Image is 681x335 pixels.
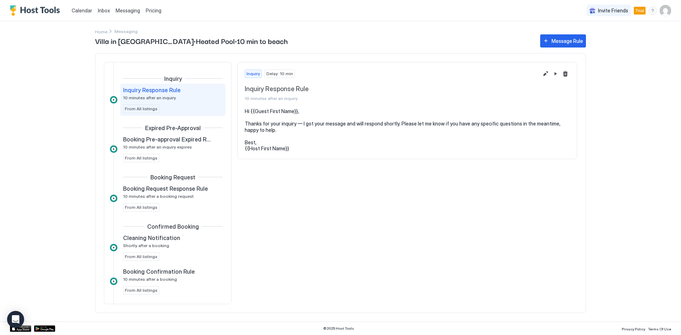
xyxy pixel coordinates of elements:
a: Home [95,28,107,35]
span: Messaging [116,7,140,13]
span: Inquiry [164,75,182,82]
span: 10 minutes after an inquiry [123,95,176,100]
a: Google Play Store [34,325,55,332]
span: Invite Friends [598,7,628,14]
span: Inbox [98,7,110,13]
span: Delay: 10 min [266,71,293,77]
span: Confirmed Booking [147,223,199,230]
span: Cleaning Notification [123,234,180,241]
span: Privacy Policy [622,327,645,331]
pre: Hi {{Guest First Name}}, Thanks for your inquiry — I got your message and will respond shortly. P... [245,108,570,152]
span: © 2025 Host Tools [323,326,354,331]
span: Shortly after a booking [123,243,169,248]
span: 10 minutes after an inquiry expires [123,144,192,150]
span: Terms Of Use [648,327,671,331]
span: 10 minutes after a booking request [123,194,194,199]
div: User profile [660,5,671,16]
div: menu [648,6,657,15]
span: Breadcrumb [115,29,138,34]
span: Booking Pre-approval Expired Rule [123,136,211,143]
a: Terms Of Use [648,325,671,332]
button: Pause Message Rule [551,69,560,78]
span: 10 minutes after an inquiry [245,96,538,101]
span: From All listings [125,287,157,294]
span: From All listings [125,253,157,260]
span: Inquiry Response Rule [123,86,181,94]
span: Inquiry [247,71,260,77]
div: Breadcrumb [95,28,107,35]
div: Message Rule [552,37,583,45]
a: App Store [10,325,31,332]
div: Open Intercom Messenger [7,311,24,328]
span: Calendar [72,7,92,13]
span: From All listings [125,204,157,211]
span: Inquiry Response Rule [245,85,538,93]
span: Home [95,29,107,34]
a: Inbox [98,7,110,14]
span: Booking Request [150,174,195,181]
button: Edit message rule [541,69,550,78]
span: Booking Confirmation Rule [123,268,195,275]
span: Trial [635,7,644,14]
span: From All listings [125,106,157,112]
button: Message Rule [540,34,586,48]
span: Booking Request Response Rule [123,185,208,192]
a: Messaging [116,7,140,14]
span: From All listings [125,155,157,161]
a: Privacy Policy [622,325,645,332]
button: Delete message rule [561,69,570,78]
span: 10 minutes after a booking [123,277,177,282]
a: Calendar [72,7,92,14]
span: Pricing [146,7,161,14]
span: Villa in [GEOGRAPHIC_DATA]•Heated Pool•10 min to beach [95,35,533,46]
span: Expired Pre-Approval [145,124,201,132]
a: Host Tools Logo [10,5,63,16]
